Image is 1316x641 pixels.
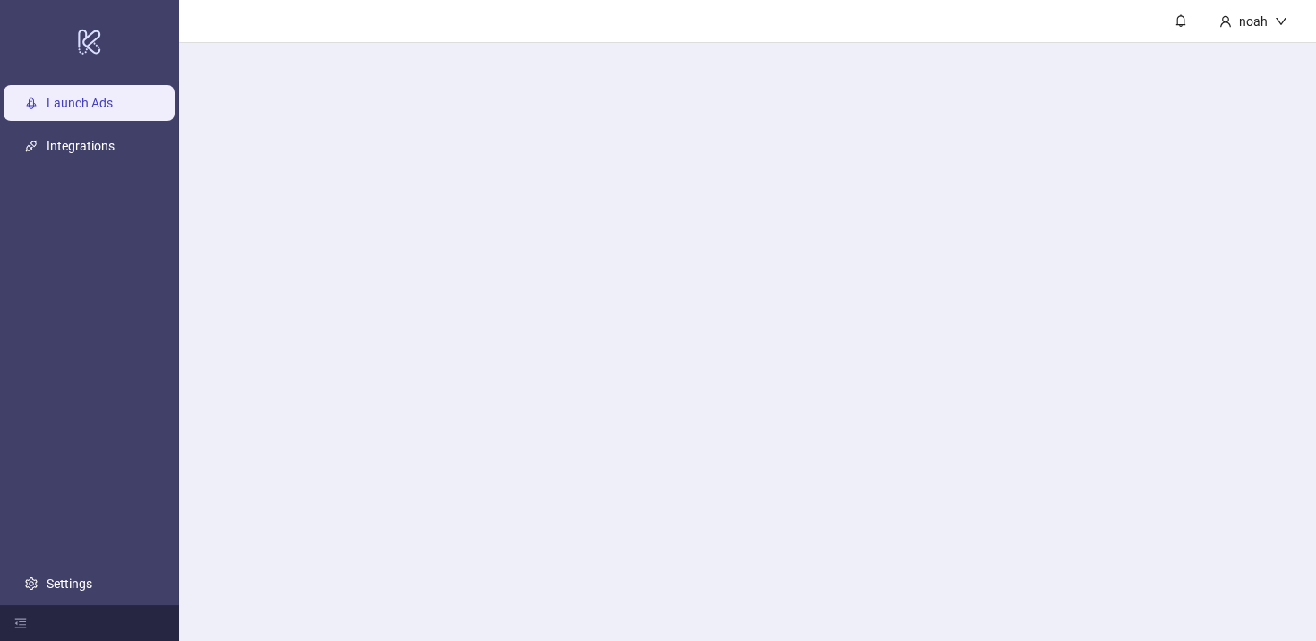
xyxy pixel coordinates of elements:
[1219,15,1232,28] span: user
[1232,12,1275,31] div: noah
[1175,14,1187,27] span: bell
[1275,15,1287,28] span: down
[47,577,92,591] a: Settings
[47,97,113,111] a: Launch Ads
[47,140,115,154] a: Integrations
[14,617,27,629] span: menu-fold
